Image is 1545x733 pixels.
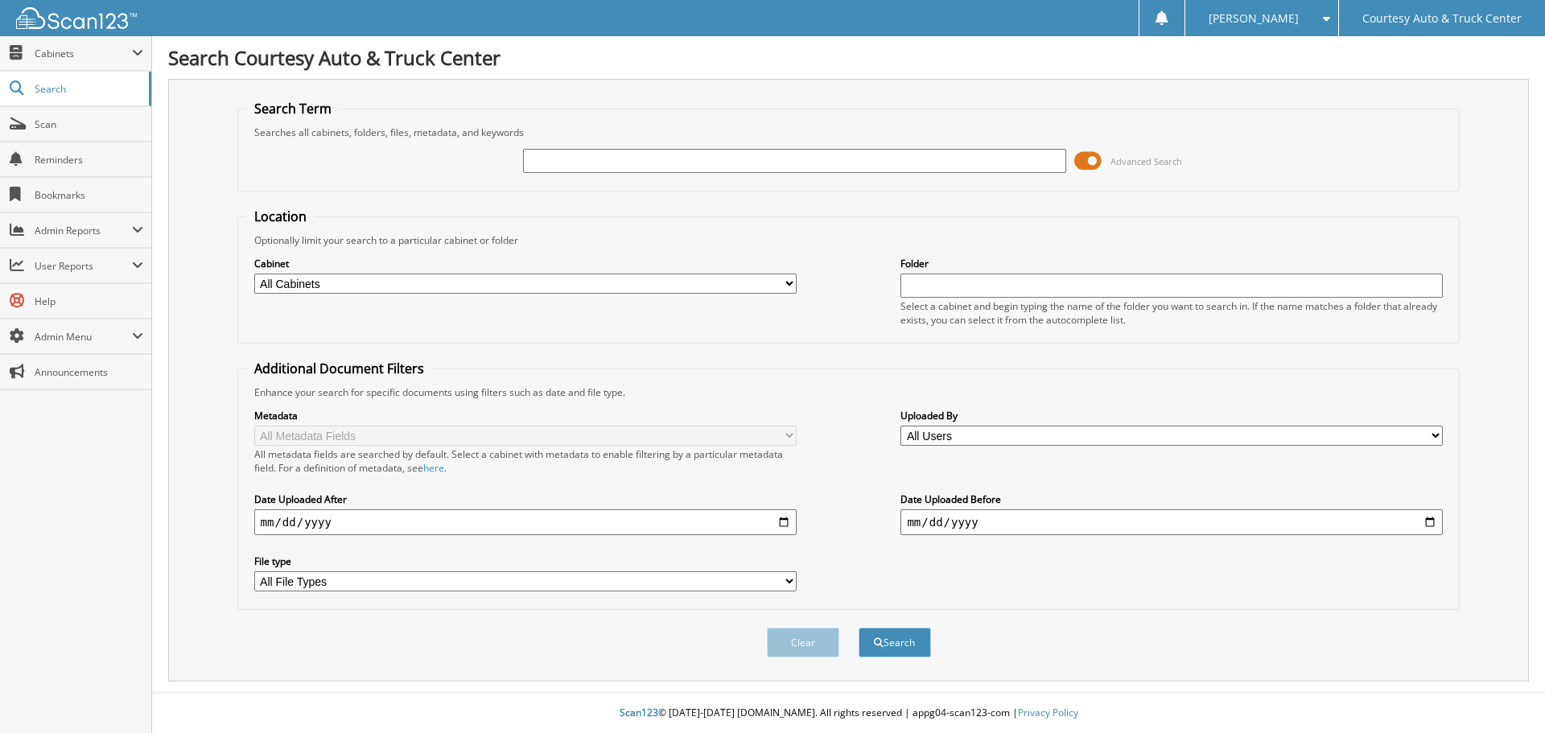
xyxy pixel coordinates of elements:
[254,257,797,270] label: Cabinet
[168,44,1529,71] h1: Search Courtesy Auto & Truck Center
[900,492,1443,506] label: Date Uploaded Before
[900,299,1443,327] div: Select a cabinet and begin typing the name of the folder you want to search in. If the name match...
[246,385,1452,399] div: Enhance your search for specific documents using filters such as date and file type.
[859,628,931,657] button: Search
[254,447,797,475] div: All metadata fields are searched by default. Select a cabinet with metadata to enable filtering b...
[246,208,315,225] legend: Location
[35,330,132,344] span: Admin Menu
[35,82,141,96] span: Search
[246,100,340,117] legend: Search Term
[900,409,1443,422] label: Uploaded By
[900,509,1443,535] input: end
[254,509,797,535] input: start
[35,188,143,202] span: Bookmarks
[35,47,132,60] span: Cabinets
[246,126,1452,139] div: Searches all cabinets, folders, files, metadata, and keywords
[254,492,797,506] label: Date Uploaded After
[254,409,797,422] label: Metadata
[1209,14,1299,23] span: [PERSON_NAME]
[16,7,137,29] img: scan123-logo-white.svg
[35,153,143,167] span: Reminders
[246,360,432,377] legend: Additional Document Filters
[423,461,444,475] a: here
[35,294,143,308] span: Help
[35,259,132,273] span: User Reports
[35,365,143,379] span: Announcements
[1018,706,1078,719] a: Privacy Policy
[35,224,132,237] span: Admin Reports
[900,257,1443,270] label: Folder
[620,706,658,719] span: Scan123
[767,628,839,657] button: Clear
[35,117,143,131] span: Scan
[254,554,797,568] label: File type
[246,233,1452,247] div: Optionally limit your search to a particular cabinet or folder
[1110,155,1182,167] span: Advanced Search
[1465,656,1545,733] iframe: Chat Widget
[152,694,1545,733] div: © [DATE]-[DATE] [DOMAIN_NAME]. All rights reserved | appg04-scan123-com |
[1362,14,1522,23] span: Courtesy Auto & Truck Center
